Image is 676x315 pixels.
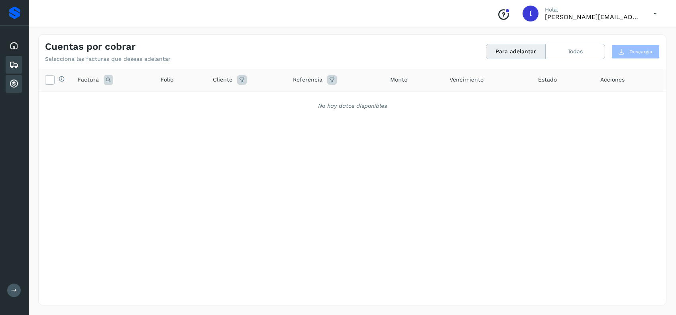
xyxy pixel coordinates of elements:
div: Inicio [6,37,22,54]
p: Selecciona las facturas que deseas adelantar [45,56,171,62]
button: Para adelantar [486,44,546,59]
div: Embarques [6,56,22,74]
p: Hola, [545,6,641,13]
span: Cliente [213,76,232,84]
span: Descargar [629,48,653,55]
span: Factura [78,76,99,84]
span: Vencimiento [450,76,483,84]
h4: Cuentas por cobrar [45,41,136,52]
div: No hay datos disponibles [49,102,656,110]
button: Descargar [611,45,660,59]
span: Acciones [600,76,625,84]
span: Referencia [293,76,322,84]
span: Monto [390,76,407,84]
p: lorena.rojo@serviciosatc.com.mx [545,13,641,21]
div: Cuentas por cobrar [6,75,22,93]
button: Todas [546,44,605,59]
span: Folio [161,76,173,84]
span: Estado [538,76,557,84]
